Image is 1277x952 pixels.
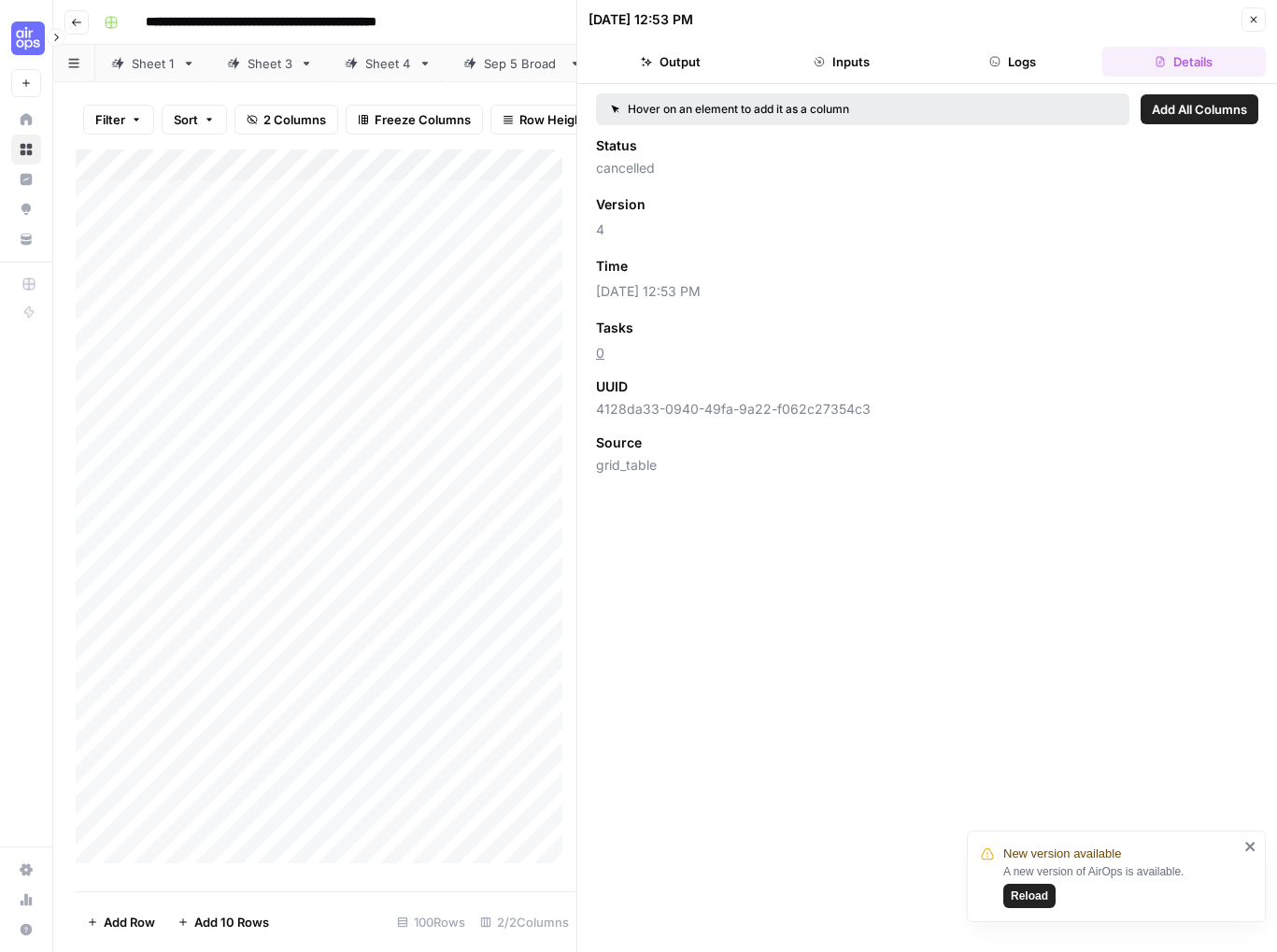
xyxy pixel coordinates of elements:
[174,110,198,129] span: Sort
[1244,839,1257,854] button: close
[1011,888,1048,904] span: Reload
[596,257,628,276] span: Time
[11,21,45,55] img: Cohort 5 Logo
[1003,845,1121,863] span: New version available
[76,907,166,937] button: Add Row
[390,907,473,937] div: 100 Rows
[1152,100,1247,119] span: Add All Columns
[11,194,41,224] a: Opportunities
[596,456,1258,475] span: grid_table
[596,220,1258,239] span: 4
[11,855,41,885] a: Settings
[11,224,41,254] a: Your Data
[234,105,338,135] button: 2 Columns
[11,164,41,194] a: Insights
[596,136,637,155] span: Status
[1003,863,1239,908] div: A new version of AirOps is available.
[596,319,633,337] span: Tasks
[248,54,292,73] div: Sheet 3
[194,913,269,931] span: Add 10 Rows
[1102,47,1266,77] button: Details
[1003,884,1056,908] button: Reload
[596,377,628,396] span: UUID
[329,45,447,82] a: Sheet 4
[104,913,155,931] span: Add Row
[11,105,41,135] a: Home
[132,54,175,73] div: Sheet 1
[473,907,576,937] div: 2/2 Columns
[589,10,693,29] div: [DATE] 12:53 PM
[759,47,923,77] button: Inputs
[11,15,41,62] button: Workspace: Cohort 5
[365,54,411,73] div: Sheet 4
[375,110,471,129] span: Freeze Columns
[596,345,604,361] a: 0
[931,47,1095,77] button: Logs
[346,105,483,135] button: Freeze Columns
[95,45,211,82] a: Sheet 1
[519,110,587,129] span: Row Height
[83,105,154,135] button: Filter
[211,45,329,82] a: Sheet 3
[596,400,1258,419] span: 4128da33-0940-49fa-9a22-f062c27354c3
[263,110,326,129] span: 2 Columns
[596,195,646,214] span: Version
[11,915,41,945] button: Help + Support
[162,105,227,135] button: Sort
[596,159,1258,178] span: cancelled
[484,54,561,73] div: [DATE] Broad
[596,433,642,452] span: Source
[11,885,41,915] a: Usage
[611,101,982,118] div: Hover on an element to add it as a column
[166,907,280,937] button: Add 10 Rows
[447,45,598,82] a: [DATE] Broad
[490,105,599,135] button: Row Height
[11,135,41,164] a: Browse
[589,47,752,77] button: Output
[596,282,1258,301] span: [DATE] 12:53 PM
[95,110,125,129] span: Filter
[1141,94,1258,124] button: Add All Columns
